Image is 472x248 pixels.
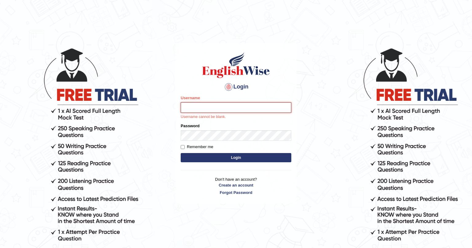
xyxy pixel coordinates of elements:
[181,182,291,188] a: Create an account
[181,82,291,92] h4: Login
[181,144,213,150] label: Remember me
[181,123,199,129] label: Password
[181,114,291,120] p: Username cannot be blank.
[181,153,291,162] button: Login
[181,95,200,101] label: Username
[181,176,291,195] p: Don't have an account?
[181,190,291,195] a: Forgot Password
[181,145,185,149] input: Remember me
[201,51,271,79] img: Logo of English Wise sign in for intelligent practice with AI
